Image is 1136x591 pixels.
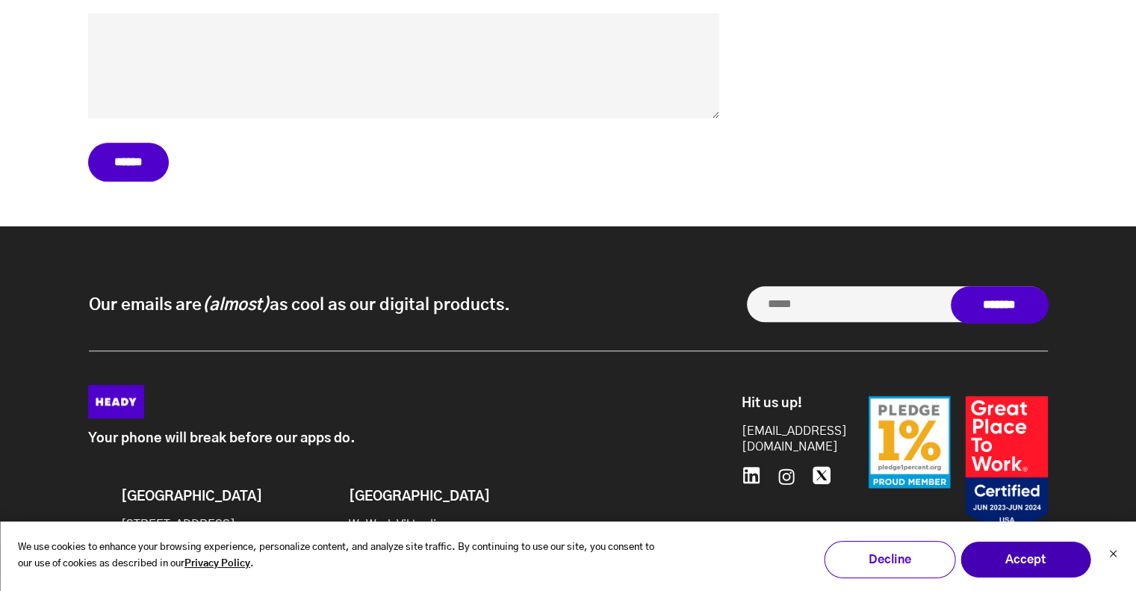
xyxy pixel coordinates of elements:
[1108,548,1117,563] button: Dismiss cookie banner
[202,297,270,313] i: (almost)
[89,294,510,316] p: Our emails are as cool as our digital products.
[349,517,470,533] p: WeWork Vikhroli
[18,539,664,574] p: We use cookies to enhance your browsing experience, personalize content, and analyze site traffic...
[184,556,250,573] a: Privacy Policy
[349,489,470,506] h6: [GEOGRAPHIC_DATA]
[824,541,955,578] button: Decline
[121,517,242,548] p: [STREET_ADDRESS][PERSON_NAME]
[88,431,674,447] p: Your phone will break before our apps do.
[742,424,831,455] a: [EMAIL_ADDRESS][DOMAIN_NAME]
[121,489,242,506] h6: [GEOGRAPHIC_DATA]
[88,385,144,418] img: Heady_Logo_Web-01 (1)
[742,396,831,412] h6: Hit us up!
[960,541,1091,578] button: Accept
[869,396,1048,536] img: Badges-24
